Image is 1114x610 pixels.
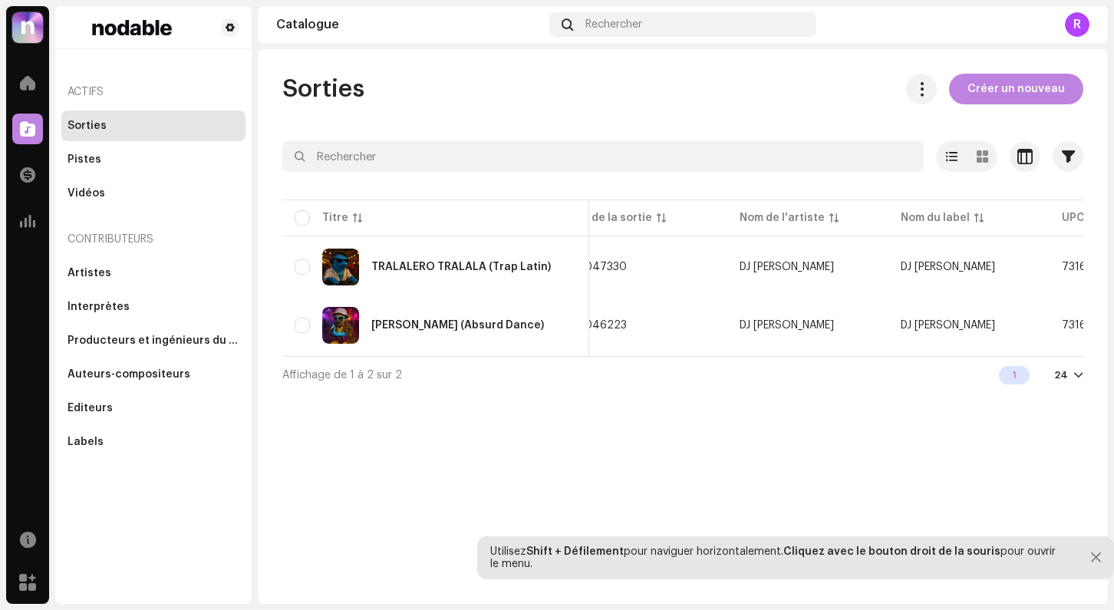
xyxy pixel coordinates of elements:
[61,221,246,258] re-a-nav-header: Contributeurs
[585,18,642,31] span: Rechercher
[1065,12,1089,37] div: R
[61,178,246,209] re-m-nav-item: Vidéos
[322,249,359,285] img: c4007a85-a1db-47c4-b279-14d46cf273c3
[61,144,246,175] re-m-nav-item: Pistes
[740,210,825,226] div: Nom de l'artiste
[68,267,111,279] div: Artistes
[740,262,834,272] div: DJ [PERSON_NAME]
[578,262,627,272] span: 3047330
[68,402,113,414] div: Éditeurs
[276,18,543,31] div: Catalogue
[61,427,246,457] re-m-nav-item: Labels
[68,18,196,37] img: 76c24b47-aeef-4864-ac4f-cb296f729043
[282,141,924,172] input: Rechercher
[68,187,105,199] div: Vidéos
[322,210,348,226] div: Titre
[68,436,104,448] div: Labels
[901,320,995,331] span: DJ Lalala Tralalá
[783,546,1000,557] strong: Cliquez avec le bouton droit de la souris
[578,210,652,226] div: ID de la sortie
[61,74,246,110] re-a-nav-header: Actifs
[901,210,970,226] div: Nom du label
[61,110,246,141] re-m-nav-item: Sorties
[61,292,246,322] re-m-nav-item: Interprètes
[371,320,544,331] div: TUNG TUNG TUNG SAHUR (Absurd Dance)
[1054,369,1068,381] div: 24
[61,325,246,356] re-m-nav-item: Producteurs et ingénieurs du son
[68,120,107,132] div: Sorties
[68,153,101,166] div: Pistes
[999,366,1030,384] div: 1
[949,74,1083,104] button: Créer un nouveau
[967,74,1065,104] span: Créer un nouveau
[68,335,239,347] div: Producteurs et ingénieurs du son
[740,320,876,331] span: DJ Lalala Tralalá
[578,320,627,331] span: 3046223
[322,307,359,344] img: 513c6667-dcef-4fbc-9d60-f01a681fee7b
[901,262,995,272] span: DJ Lalala Tralalá
[68,301,130,313] div: Interprètes
[61,258,246,289] re-m-nav-item: Artistes
[526,546,624,557] strong: Shift + Défilement
[61,393,246,424] re-m-nav-item: Éditeurs
[371,262,551,272] div: TRALALERO TRALALA (Trap Latin)
[282,370,402,381] span: Affichage de 1 à 2 sur 2
[740,320,834,331] div: DJ [PERSON_NAME]
[12,12,43,43] img: 39a81664-4ced-4598-a294-0293f18f6a76
[282,74,364,104] span: Sorties
[61,359,246,390] re-m-nav-item: Auteurs-compositeurs
[68,368,190,381] div: Auteurs-compositeurs
[490,546,1066,570] div: Utilisez pour naviguer horizontalement. pour ouvrir le menu.
[740,262,876,272] span: DJ Lalala Tralalá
